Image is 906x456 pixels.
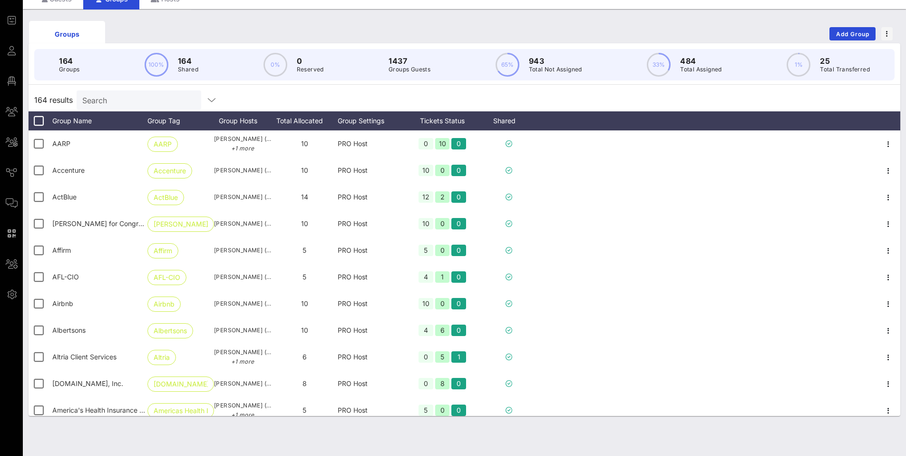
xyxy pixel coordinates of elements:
[419,218,433,229] div: 10
[451,405,466,416] div: 0
[529,55,582,67] p: 943
[338,290,404,317] div: PRO Host
[451,191,466,203] div: 0
[836,30,870,38] span: Add Group
[214,357,271,367] p: +1 more
[52,139,70,148] span: AARP
[214,144,271,153] p: +1 more
[419,271,433,283] div: 4
[52,193,77,201] span: ActBlue
[154,190,178,205] span: ActBlue
[338,184,404,210] div: PRO Host
[52,246,71,254] span: Affirm
[451,378,466,389] div: 0
[178,55,198,67] p: 164
[214,272,271,282] span: [PERSON_NAME] ([EMAIL_ADDRESS][DOMAIN_NAME])
[529,65,582,74] p: Total Not Assigned
[214,111,271,130] div: Group Hosts
[480,111,537,130] div: Shared
[820,55,870,67] p: 25
[435,298,450,309] div: 0
[338,264,404,290] div: PRO Host
[451,298,466,309] div: 0
[301,139,308,148] span: 10
[338,370,404,397] div: PRO Host
[435,351,450,363] div: 5
[214,326,271,335] span: [PERSON_NAME] ([EMAIL_ADDRESS][PERSON_NAME][DOMAIN_NAME])
[154,324,187,338] span: Albertsons
[52,299,73,307] span: Airbnb
[301,299,308,307] span: 10
[338,237,404,264] div: PRO Host
[154,404,208,418] span: Americas Health I…
[36,29,98,39] div: Groups
[419,298,433,309] div: 10
[419,325,433,336] div: 4
[451,165,466,176] div: 0
[302,406,306,414] span: 5
[419,351,433,363] div: 0
[435,165,450,176] div: 0
[214,192,271,202] span: [PERSON_NAME] ([EMAIL_ADDRESS][DOMAIN_NAME])
[451,271,466,283] div: 0
[147,111,214,130] div: Group Tag
[214,219,271,228] span: [PERSON_NAME] ([PERSON_NAME][EMAIL_ADDRESS][DOMAIN_NAME])
[419,378,433,389] div: 0
[419,138,433,149] div: 0
[214,410,271,420] p: +1 more
[301,166,308,174] span: 10
[52,111,147,130] div: Group Name
[338,344,404,370] div: PRO Host
[214,347,271,367] span: [PERSON_NAME] ([PERSON_NAME][EMAIL_ADDRESS][PERSON_NAME][DOMAIN_NAME])
[338,397,404,424] div: PRO Host
[451,138,466,149] div: 0
[154,137,172,151] span: AARP
[52,273,79,281] span: AFL-CIO
[297,65,324,74] p: Reserved
[214,401,271,420] span: [PERSON_NAME] ([EMAIL_ADDRESS][DOMAIN_NAME])
[338,130,404,157] div: PRO Host
[297,55,324,67] p: 0
[435,325,450,336] div: 6
[680,65,722,74] p: Total Assigned
[404,111,480,130] div: Tickets Status
[154,217,208,231] span: [PERSON_NAME]…
[59,65,79,74] p: Groups
[59,55,79,67] p: 164
[435,191,450,203] div: 2
[154,297,175,311] span: Airbnb
[338,157,404,184] div: PRO Host
[52,166,85,174] span: Accenture
[389,65,430,74] p: Groups Guests
[419,245,433,256] div: 5
[302,273,306,281] span: 5
[52,379,123,387] span: Amazon.com, Inc.
[419,191,433,203] div: 12
[214,299,271,308] span: [PERSON_NAME] ([EMAIL_ADDRESS][PERSON_NAME][DOMAIN_NAME])
[154,270,180,285] span: AFL-CIO
[154,244,172,258] span: Affirm
[451,325,466,336] div: 0
[302,353,307,361] span: 6
[52,353,117,361] span: Altria Client Services
[178,65,198,74] p: Shared
[214,246,271,255] span: [PERSON_NAME] ([PERSON_NAME][EMAIL_ADDRESS][PERSON_NAME][DOMAIN_NAME])
[154,164,186,178] span: Accenture
[435,245,450,256] div: 0
[301,326,308,334] span: 10
[214,134,271,153] span: [PERSON_NAME] ([EMAIL_ADDRESS][DOMAIN_NAME])
[214,379,271,388] span: [PERSON_NAME] ([PERSON_NAME][EMAIL_ADDRESS][DOMAIN_NAME])
[154,350,170,365] span: Altria
[154,377,208,391] span: [DOMAIN_NAME], Inc.
[419,405,433,416] div: 5
[338,111,404,130] div: Group Settings
[389,55,430,67] p: 1437
[214,166,271,175] span: [PERSON_NAME] ([PERSON_NAME][EMAIL_ADDRESS][PERSON_NAME][DOMAIN_NAME])
[338,210,404,237] div: PRO Host
[338,317,404,344] div: PRO Host
[419,165,433,176] div: 10
[435,378,450,389] div: 8
[302,246,306,254] span: 5
[435,271,450,283] div: 1
[820,65,870,74] p: Total Transferred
